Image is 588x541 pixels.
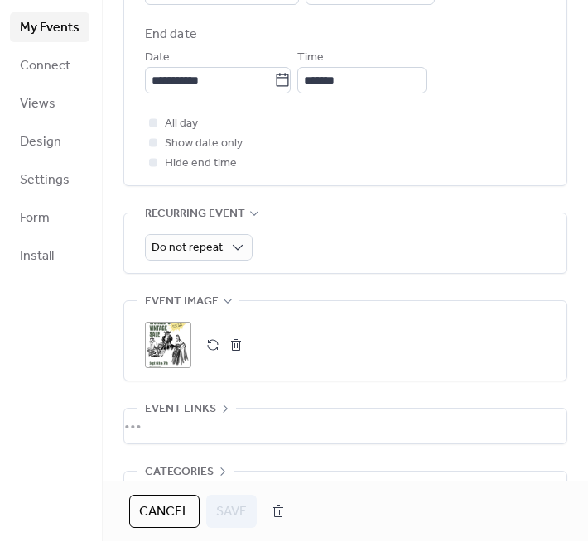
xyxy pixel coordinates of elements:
span: Form [20,208,50,228]
span: Connect [20,56,70,76]
span: Cancel [139,502,190,522]
span: Design [20,132,61,152]
span: Recurring event [145,204,245,224]
a: Install [10,241,89,270]
span: Install [20,247,54,266]
span: Show date only [165,134,243,154]
a: Design [10,127,89,156]
span: Views [20,94,55,114]
span: Event links [145,400,216,419]
a: Form [10,203,89,232]
button: Cancel [129,495,200,528]
div: ; [145,322,191,368]
div: End date [145,25,197,45]
a: Settings [10,165,89,194]
span: Time [297,48,324,68]
span: Date [145,48,170,68]
a: Connect [10,50,89,80]
a: My Events [10,12,89,42]
span: Categories [145,462,214,482]
span: Event image [145,292,219,312]
div: ••• [124,409,566,443]
span: Settings [20,170,70,190]
a: Views [10,89,89,118]
span: My Events [20,18,80,38]
span: Do not repeat [152,237,223,259]
span: Hide end time [165,154,237,174]
div: ••• [124,472,566,506]
span: All day [165,114,198,134]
